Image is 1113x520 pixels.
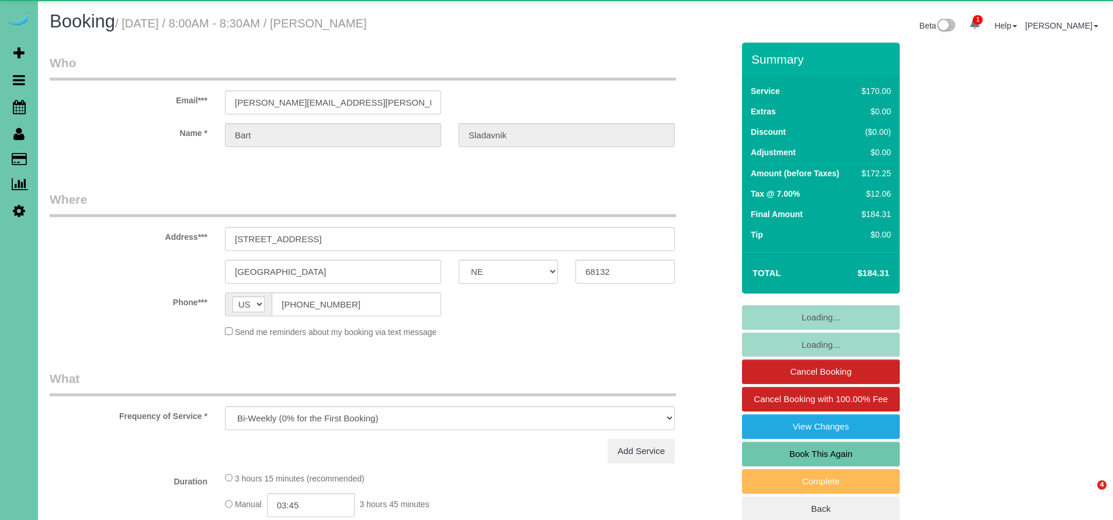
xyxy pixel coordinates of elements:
[994,21,1017,30] a: Help
[751,85,780,97] label: Service
[751,106,776,117] label: Extras
[41,123,216,139] label: Name *
[754,394,887,404] span: Cancel Booking with 100.00% Fee
[973,15,983,25] span: 1
[50,11,115,32] span: Booking
[751,167,839,179] label: Amount (before Taxes)
[920,21,956,30] a: Beta
[742,442,900,466] a: Book This Again
[751,229,763,240] label: Tip
[50,370,676,396] legend: What
[751,146,796,158] label: Adjustment
[742,360,900,384] a: Cancel Booking
[360,500,429,509] span: 3 hours 45 minutes
[7,12,30,28] img: Automaid Logo
[857,188,891,200] div: $12.06
[857,85,891,97] div: $170.00
[857,126,891,138] div: ($0.00)
[742,414,900,439] a: View Changes
[235,500,262,509] span: Manual
[751,126,786,138] label: Discount
[751,188,800,200] label: Tax @ 7.00%
[963,12,986,37] a: 1
[50,191,676,217] legend: Where
[235,327,437,337] span: Send me reminders about my booking via text message
[608,439,675,463] a: Add Service
[936,19,955,34] img: New interface
[1073,480,1101,508] iframe: Intercom live chat
[115,17,367,30] small: / [DATE] / 8:00AM - 8:30AM / [PERSON_NAME]
[823,268,889,278] h4: $184.31
[857,146,891,158] div: $0.00
[742,387,900,411] a: Cancel Booking with 100.00% Fee
[751,208,803,220] label: Final Amount
[857,106,891,117] div: $0.00
[857,167,891,179] div: $172.25
[1097,480,1107,490] span: 4
[753,268,781,278] strong: Total
[41,406,216,422] label: Frequency of Service *
[857,208,891,220] div: $184.31
[751,53,894,66] h3: Summary
[50,54,676,81] legend: Who
[235,474,365,483] span: 3 hours 15 minutes (recommended)
[41,472,216,487] label: Duration
[857,229,891,240] div: $0.00
[1025,21,1098,30] a: [PERSON_NAME]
